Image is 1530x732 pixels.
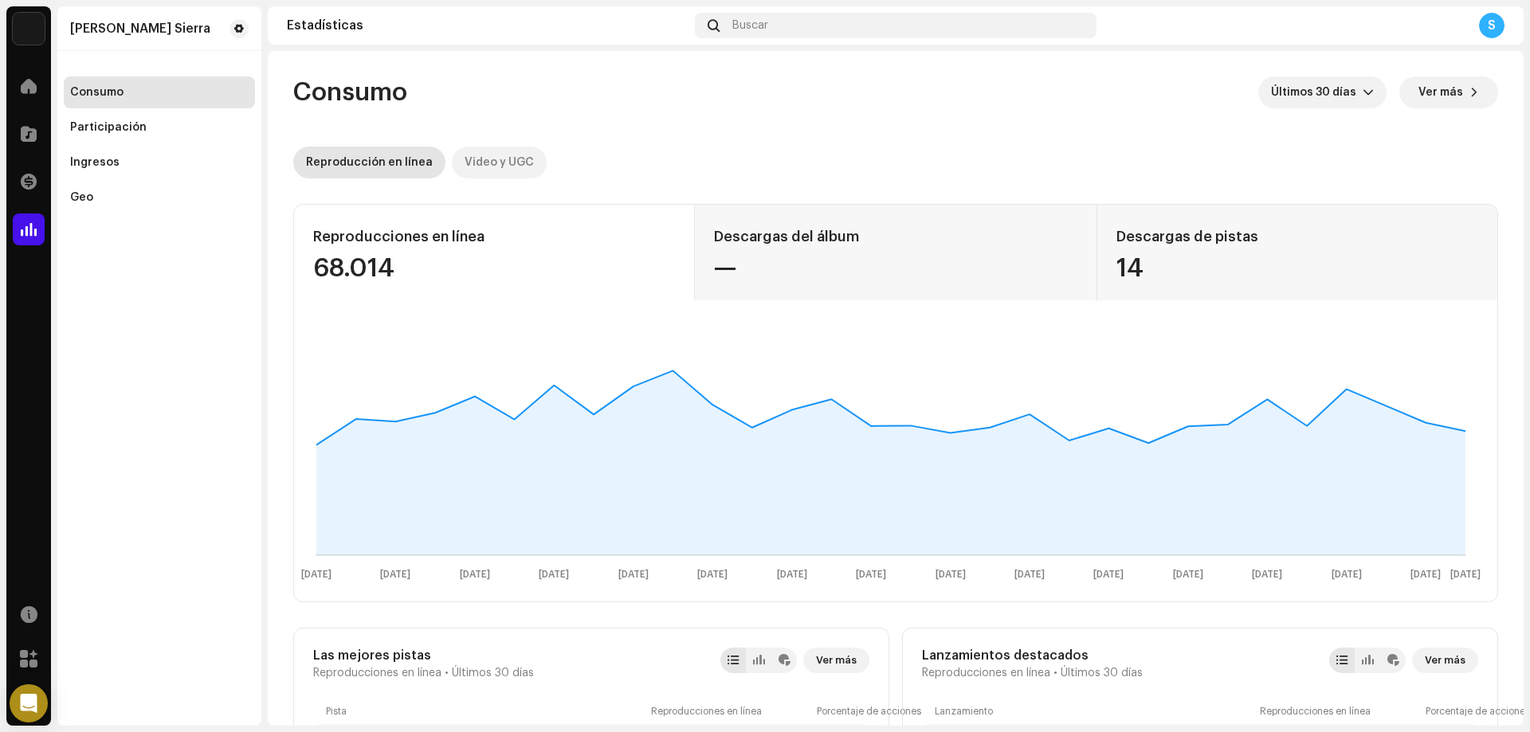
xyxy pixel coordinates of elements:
[922,667,1050,679] span: Reproducciones en línea
[445,667,449,679] span: •
[64,112,255,143] re-m-nav-item: Participación
[1116,256,1478,281] div: 14
[1410,570,1441,580] text: [DATE]
[10,684,48,722] div: Open Intercom Messenger
[13,13,45,45] img: 48257be4-38e1-423f-bf03-81300282f8d9
[1363,76,1374,108] div: dropdown trigger
[64,182,255,213] re-m-nav-item: Geo
[1093,570,1124,580] text: [DATE]
[1260,705,1419,718] div: Reproducciones en línea
[313,256,675,281] div: 68.014
[732,19,768,32] span: Buscar
[856,570,886,580] text: [DATE]
[714,224,1077,249] div: Descargas del álbum
[651,705,810,718] div: Reproducciones en línea
[1426,705,1465,718] div: Porcentaje de acciones
[1271,76,1363,108] span: Últimos 30 días
[380,570,410,580] text: [DATE]
[777,570,807,580] text: [DATE]
[697,570,728,580] text: [DATE]
[287,19,688,32] div: Estadísticas
[460,570,490,580] text: [DATE]
[293,76,407,108] span: Consumo
[539,570,569,580] text: [DATE]
[817,705,857,718] div: Porcentaje de acciones
[1479,13,1504,38] div: S
[1412,648,1478,673] button: Ver más
[70,22,210,35] div: Sara Bolivar Sierra
[1014,570,1045,580] text: [DATE]
[1053,667,1057,679] span: •
[1418,76,1463,108] span: Ver más
[935,705,1253,718] div: Lanzamiento
[1332,570,1362,580] text: [DATE]
[1173,570,1203,580] text: [DATE]
[803,648,869,673] button: Ver más
[1061,667,1143,679] span: Últimos 30 días
[618,570,649,580] text: [DATE]
[1116,224,1478,249] div: Descargas de pistas
[313,648,534,663] div: Las mejores pistas
[1425,644,1465,676] span: Ver más
[452,667,534,679] span: Últimos 30 días
[301,570,331,580] text: [DATE]
[1399,76,1498,108] button: Ver más
[64,76,255,108] re-m-nav-item: Consumo
[70,191,93,204] div: Geo
[70,121,147,134] div: Participación
[816,644,857,676] span: Ver más
[714,256,1077,281] div: —
[70,86,124,99] div: Consumo
[1252,570,1282,580] text: [DATE]
[313,667,441,679] span: Reproducciones en línea
[1450,570,1481,580] text: [DATE]
[313,224,675,249] div: Reproducciones en línea
[326,705,645,718] div: Pista
[465,147,534,178] div: Video y UGC
[70,156,120,169] div: Ingresos
[64,147,255,178] re-m-nav-item: Ingresos
[922,648,1143,663] div: Lanzamientos destacados
[306,147,433,178] div: Reproducción en línea
[936,570,966,580] text: [DATE]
